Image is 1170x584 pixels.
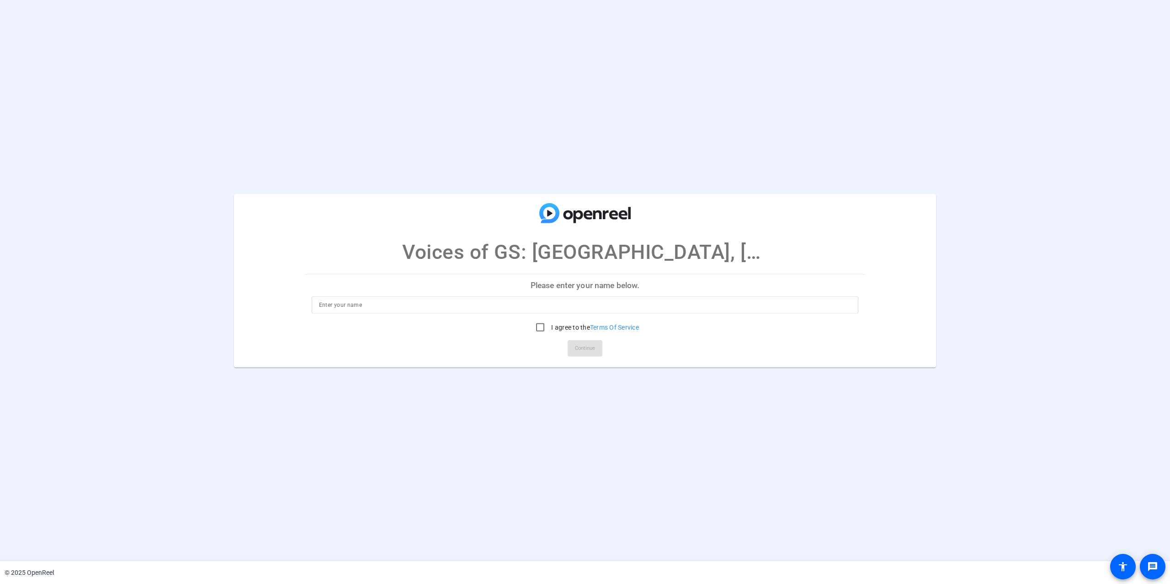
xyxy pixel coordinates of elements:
mat-icon: message [1147,561,1158,572]
a: Terms Of Service [590,324,639,331]
p: Voices of GS: [GEOGRAPHIC_DATA], [GEOGRAPHIC_DATA] [402,237,768,267]
img: company-logo [539,203,631,223]
p: Please enter your name below. [304,274,866,296]
input: Enter your name [319,300,851,310]
label: I agree to the [549,323,639,332]
div: © 2025 OpenReel [5,568,54,578]
mat-icon: accessibility [1117,561,1128,572]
